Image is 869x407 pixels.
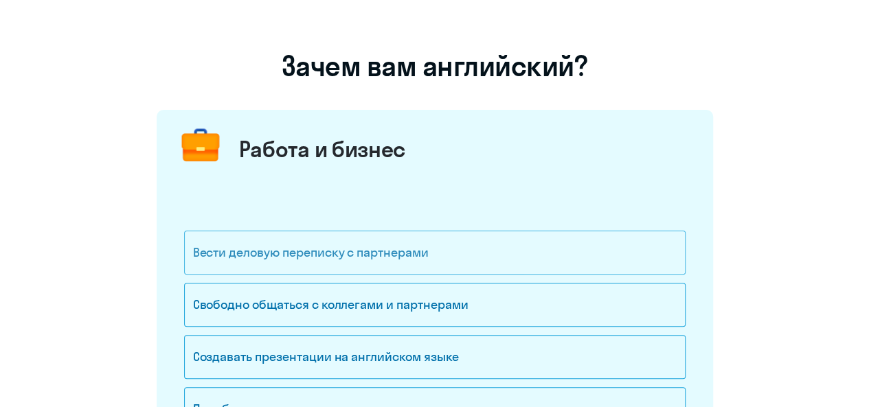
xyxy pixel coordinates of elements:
[157,49,713,82] h1: Зачем вам английский?
[184,335,686,379] div: Создавать презентации на английском языке
[239,135,406,163] div: Работа и бизнес
[184,283,686,327] div: Свободно общаться с коллегами и партнерами
[175,121,226,172] img: briefcase.png
[184,231,686,275] div: Вести деловую переписку с партнерами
